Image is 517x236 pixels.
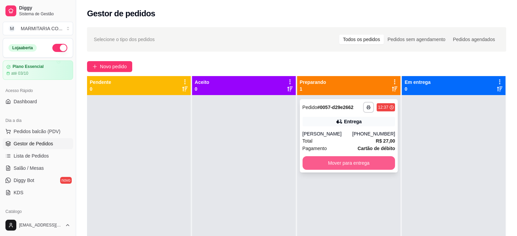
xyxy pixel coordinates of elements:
p: Preparando [300,79,326,86]
strong: # 0057-d29e2662 [317,105,354,110]
h2: Gestor de pedidos [87,8,155,19]
span: Pagamento [303,145,327,152]
p: Pendente [90,79,111,86]
article: Plano Essencial [13,64,44,69]
span: Selecione o tipo dos pedidos [94,36,155,43]
a: Lista de Pedidos [3,150,73,161]
div: Dia a dia [3,115,73,126]
strong: Cartão de débito [358,146,395,151]
button: Select a team [3,22,73,35]
a: Diggy Botnovo [3,175,73,186]
p: 0 [195,86,209,92]
span: Sistema de Gestão [19,11,70,17]
div: [PERSON_NAME] [303,130,352,137]
div: Catálogo [3,206,73,217]
p: 0 [404,86,430,92]
span: [EMAIL_ADDRESS][DOMAIN_NAME] [19,222,62,228]
p: Em entrega [404,79,430,86]
span: Dashboard [14,98,37,105]
a: Dashboard [3,96,73,107]
a: DiggySistema de Gestão [3,3,73,19]
span: Pedidos balcão (PDV) [14,128,61,135]
button: Novo pedido [87,61,132,72]
div: 12:37 [378,105,388,110]
a: Gestor de Pedidos [3,138,73,149]
span: Novo pedido [100,63,127,70]
p: Aceito [195,79,209,86]
span: Pedido [303,105,317,110]
span: Diggy [19,5,70,11]
span: Salão / Mesas [14,165,44,171]
span: Diggy Bot [14,177,34,184]
span: Total [303,137,313,145]
span: M [8,25,15,32]
article: até 03/10 [11,71,28,76]
span: Lista de Pedidos [14,152,49,159]
div: Pedidos agendados [449,35,499,44]
div: [PHONE_NUMBER] [352,130,395,137]
a: Plano Essencialaté 03/10 [3,60,73,80]
p: 1 [300,86,326,92]
button: Mover para entrega [303,156,395,170]
a: KDS [3,187,73,198]
button: [EMAIL_ADDRESS][DOMAIN_NAME] [3,217,73,233]
strong: R$ 27,00 [376,138,395,144]
span: plus [92,64,97,69]
div: Loja aberta [8,44,37,52]
div: Todos os pedidos [339,35,384,44]
p: 0 [90,86,111,92]
button: Alterar Status [52,44,67,52]
span: Gestor de Pedidos [14,140,53,147]
div: Acesso Rápido [3,85,73,96]
div: Entrega [344,118,362,125]
span: KDS [14,189,23,196]
div: MARMITARIA CO ... [21,25,63,32]
button: Pedidos balcão (PDV) [3,126,73,137]
a: Salão / Mesas [3,163,73,174]
div: Pedidos sem agendamento [384,35,449,44]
